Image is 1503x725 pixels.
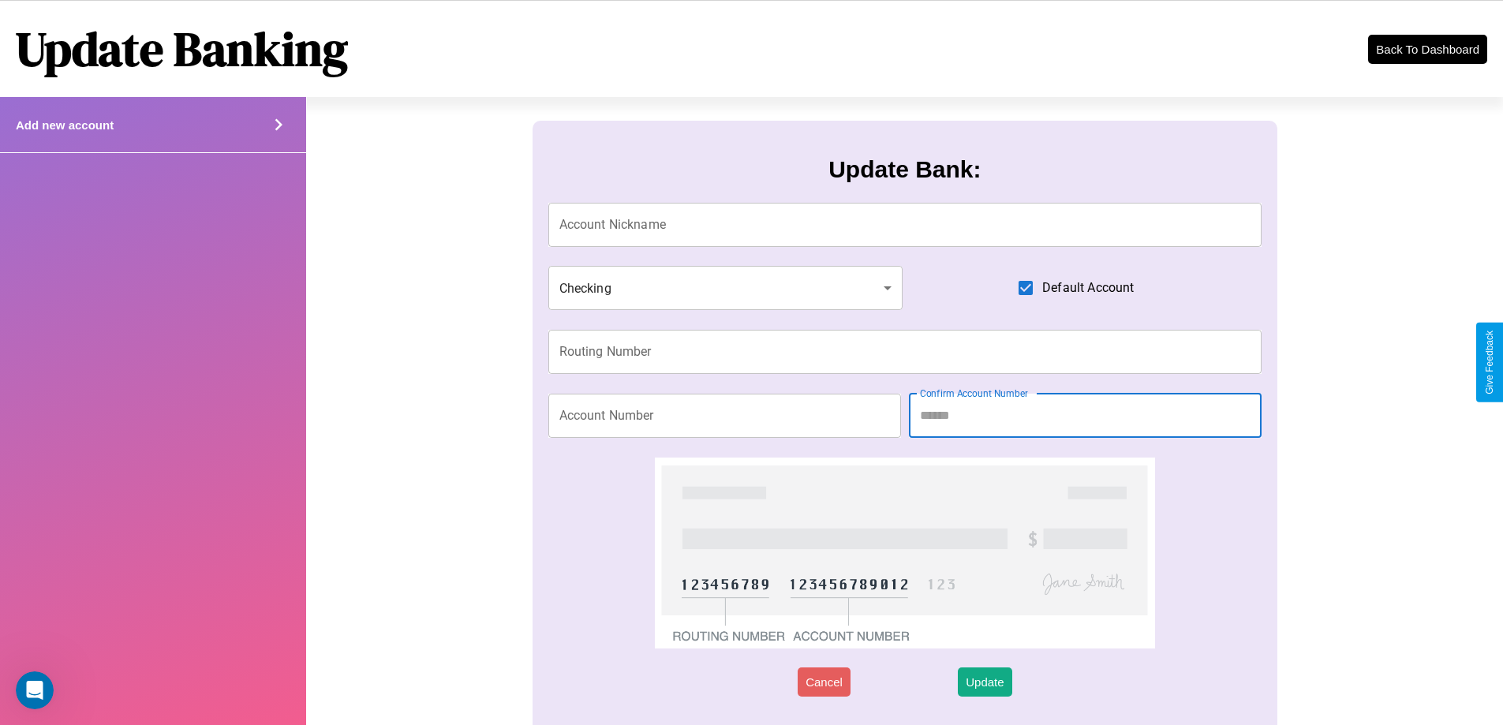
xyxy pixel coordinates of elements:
[798,667,851,697] button: Cancel
[16,671,54,709] iframe: Intercom live chat
[828,156,981,183] h3: Update Bank:
[1368,35,1487,64] button: Back To Dashboard
[920,387,1028,400] label: Confirm Account Number
[655,458,1154,648] img: check
[16,17,348,81] h1: Update Banking
[548,266,903,310] div: Checking
[1042,278,1134,297] span: Default Account
[16,118,114,132] h4: Add new account
[958,667,1011,697] button: Update
[1484,331,1495,394] div: Give Feedback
